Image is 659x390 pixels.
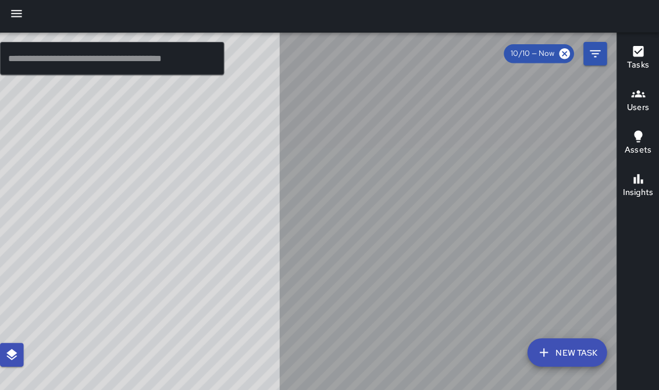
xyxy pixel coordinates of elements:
[585,47,608,70] button: Filters
[529,339,608,367] button: New Task
[628,63,649,76] h6: Tasks
[628,105,649,118] h6: Users
[624,189,653,201] h6: Insights
[618,84,659,126] button: Users
[625,147,651,159] h6: Assets
[506,49,575,68] div: 10/10 — Now
[618,168,659,210] button: Insights
[618,126,659,168] button: Assets
[506,52,563,64] span: 10/10 — Now
[618,42,659,84] button: Tasks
